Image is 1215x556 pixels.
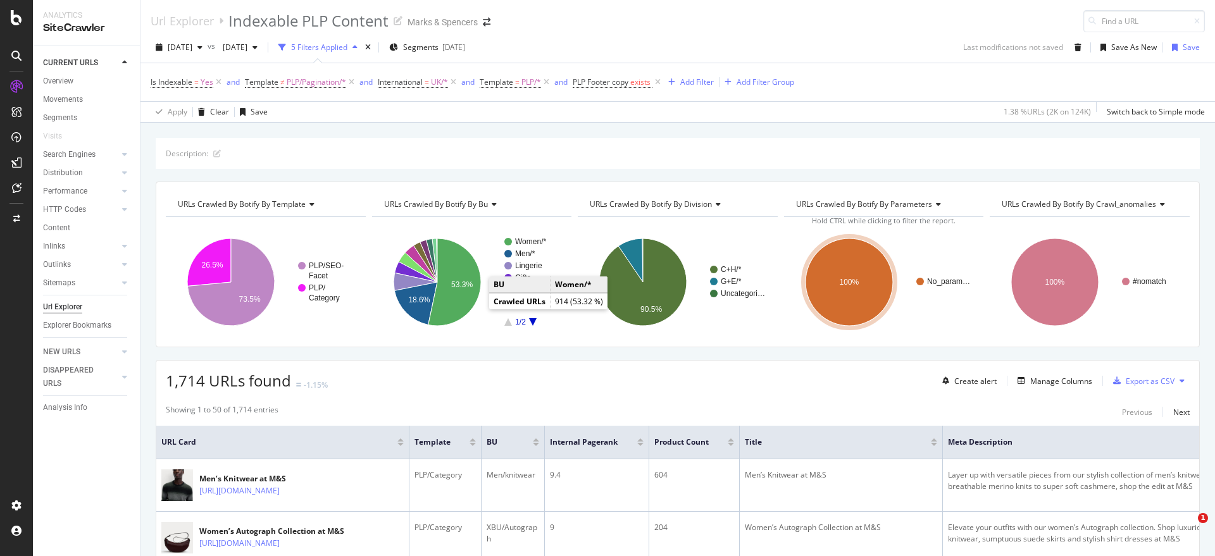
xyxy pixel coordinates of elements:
div: SiteCrawler [43,21,130,35]
div: Women’s Autograph Collection at M&S [199,526,344,537]
div: Indexable PLP Content [228,10,389,32]
span: 1 [1198,513,1208,523]
text: 53.3% [451,280,473,289]
span: Yes [201,73,213,91]
div: arrow-right-arrow-left [483,18,490,27]
iframe: Intercom live chat [1172,513,1202,543]
div: XBU/Autograph [487,522,539,545]
div: Export as CSV [1126,376,1174,386]
a: [URL][DOMAIN_NAME] [199,537,280,550]
td: Crawled URLs [489,293,551,310]
div: Save [251,106,268,117]
span: ≠ [280,77,285,87]
a: NEW URLS [43,345,118,359]
div: Inlinks [43,240,65,253]
h4: URLs Crawled By Botify By bu [382,194,561,214]
span: URLs Crawled By Botify By parameters [796,199,932,209]
div: Save As New [1111,42,1157,53]
h4: URLs Crawled By Botify By crawl_anomalies [999,194,1178,214]
div: Outlinks [43,258,71,271]
div: 9 [550,522,644,533]
div: Content [43,221,70,235]
div: NEW URLS [43,345,80,359]
svg: A chart. [166,227,363,337]
span: URL Card [161,436,394,448]
div: Marks & Spencers [408,16,478,28]
text: 26.5% [201,261,223,269]
a: [URL][DOMAIN_NAME] [199,485,280,497]
span: PLP/Pagination/* [287,73,346,91]
a: Url Explorer [151,14,214,28]
a: Performance [43,185,118,198]
div: Men/knitwear [487,469,539,481]
text: 90.5% [640,305,662,314]
a: Search Engines [43,148,118,161]
text: 100% [1045,278,1065,287]
button: Previous [1122,404,1152,419]
button: Segments[DATE] [384,37,470,58]
button: and [461,76,475,88]
div: Apply [168,106,187,117]
div: and [554,77,568,87]
text: Category [309,293,340,302]
div: 604 [654,469,734,481]
text: Women/* [515,237,546,246]
div: and [227,77,240,87]
div: Clear [210,106,229,117]
span: Title [745,436,912,448]
h4: URLs Crawled By Botify By template [175,194,354,214]
button: Save [235,102,268,122]
a: Inlinks [43,240,118,253]
div: 5 Filters Applied [291,42,347,53]
div: Movements [43,93,83,106]
div: and [461,77,475,87]
text: Facet [309,271,328,280]
span: BU [487,436,514,448]
span: Hold CTRL while clicking to filter the report. [812,216,956,225]
span: 1,714 URLs found [166,370,291,391]
span: 2025 Sep. 27th [168,42,192,53]
text: C+H/* [721,265,742,274]
a: Movements [43,93,131,106]
div: Save [1183,42,1200,53]
a: HTTP Codes [43,203,118,216]
h4: URLs Crawled By Botify By division [587,194,766,214]
div: Create alert [954,376,997,386]
td: Women/* [551,276,608,293]
div: CURRENT URLS [43,56,98,70]
div: and [359,77,373,87]
span: Internal Pagerank [550,436,618,448]
div: Sitemaps [43,276,75,290]
div: Url Explorer [43,300,82,314]
span: = [425,77,429,87]
div: [DATE] [442,42,465,53]
svg: A chart. [784,227,981,337]
a: DISAPPEARED URLS [43,364,118,390]
button: [DATE] [218,37,263,58]
text: PLP/SEO- [309,261,344,270]
div: Previous [1122,407,1152,417]
div: times [363,41,373,54]
button: Save As New [1095,37,1157,58]
text: Gifts [515,273,531,282]
div: 9.4 [550,469,644,481]
a: Url Explorer [43,300,131,314]
span: Segments [403,42,439,53]
span: = [515,77,520,87]
div: Overview [43,75,73,88]
div: Segments [43,111,77,125]
text: 1/2 [515,318,526,326]
td: 914 (53.32 %) [551,293,608,310]
span: Product Count [654,436,709,448]
div: Manage Columns [1030,376,1092,386]
div: Visits [43,130,62,143]
button: 5 Filters Applied [273,37,363,58]
span: URLs Crawled By Botify By bu [384,199,488,209]
div: Showing 1 to 50 of 1,714 entries [166,404,278,419]
button: Next [1173,404,1190,419]
div: Analysis Info [43,401,87,414]
button: and [227,76,240,88]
